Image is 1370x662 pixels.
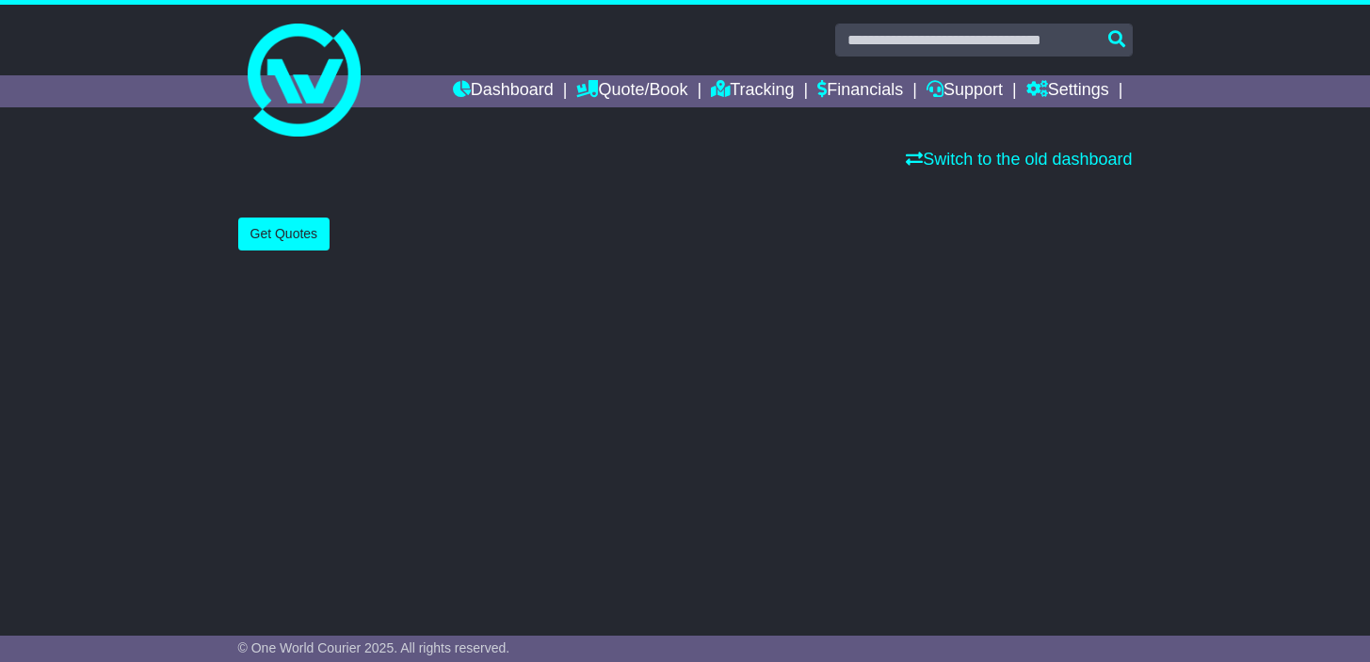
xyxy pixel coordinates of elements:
a: Support [927,75,1003,107]
a: Dashboard [453,75,554,107]
a: Switch to the old dashboard [906,150,1132,169]
button: Get Quotes [238,218,330,250]
a: Tracking [711,75,794,107]
a: Quote/Book [576,75,687,107]
a: Settings [1026,75,1109,107]
span: © One World Courier 2025. All rights reserved. [238,640,510,655]
a: Financials [817,75,903,107]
